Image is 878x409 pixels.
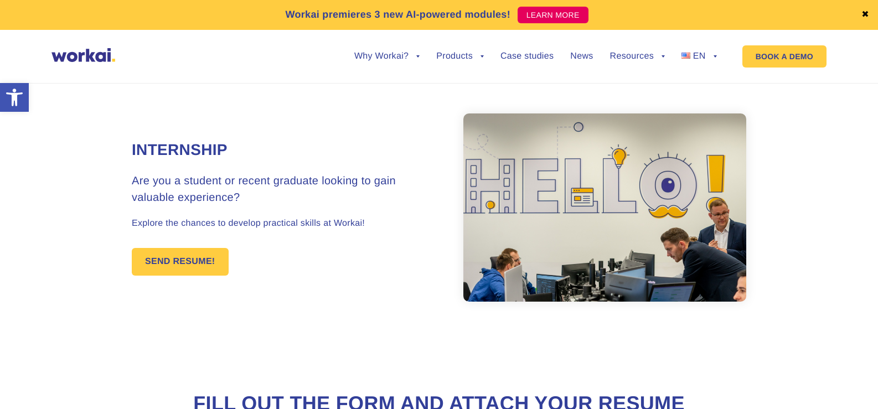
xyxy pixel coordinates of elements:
[500,52,554,61] a: Case studies
[518,7,588,23] a: LEARN MORE
[693,51,706,61] span: EN
[132,217,439,230] p: Explore the chances to develop practical skills at Workai!
[742,45,827,68] a: BOOK A DEMO
[610,52,665,61] a: Resources
[132,141,228,158] strong: Internship
[132,175,396,204] span: Are you a student or recent graduate looking to gain valuable experience?
[285,7,510,22] p: Workai premieres 3 new AI-powered modules!
[436,52,484,61] a: Products
[354,52,420,61] a: Why Workai?
[570,52,593,61] a: News
[861,11,869,19] a: ✖
[132,248,229,276] a: SEND RESUME!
